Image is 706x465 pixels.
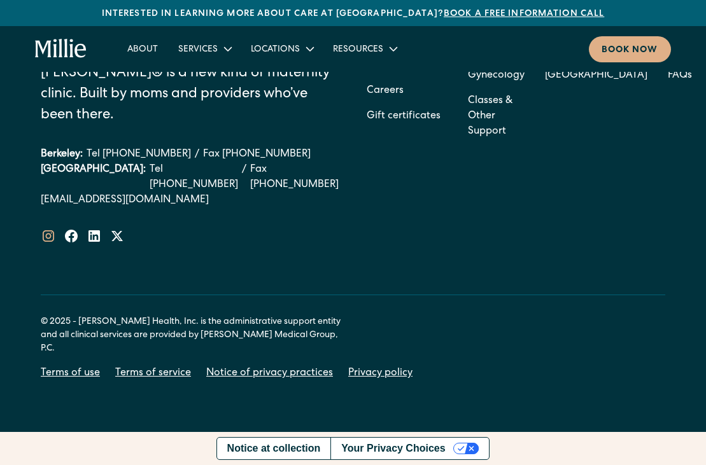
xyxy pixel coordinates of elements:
a: Careers [367,78,404,104]
a: Terms of use [41,366,100,381]
div: / [195,147,199,162]
a: Tel [PHONE_NUMBER] [87,147,191,162]
div: Book now [602,44,658,57]
a: Book a free information call [444,10,604,18]
a: Terms of service [115,366,191,381]
a: Notice of privacy practices [206,366,333,381]
a: Fax [PHONE_NUMBER] [203,147,311,162]
div: © 2025 - [PERSON_NAME] Health, Inc. is the administrative support entity and all clinical service... [41,316,346,356]
a: Gynecology [468,63,525,88]
div: Resources [333,43,383,57]
div: [GEOGRAPHIC_DATA]: [41,162,146,193]
div: Locations [251,43,300,57]
div: Locations [241,38,323,59]
a: Notice at collection [217,438,331,459]
div: Berkeley: [41,147,83,162]
a: Fax [PHONE_NUMBER] [250,162,339,193]
a: Gift certificates [367,104,441,129]
div: [PERSON_NAME]® is a new kind of maternity clinic. Built by moms and providers who’ve been there. [41,64,339,127]
a: [EMAIL_ADDRESS][DOMAIN_NAME] [41,193,339,208]
a: About [117,38,168,59]
div: / [242,162,246,193]
div: Services [168,38,241,59]
a: home [35,39,86,59]
a: Classes & Other Support [468,88,525,144]
div: Services [178,43,218,57]
button: Your Privacy Choices [330,438,489,459]
div: Resources [323,38,406,59]
a: FAQs [668,63,692,88]
a: Tel [PHONE_NUMBER] [150,162,238,193]
a: Book now [589,36,671,62]
a: Privacy policy [348,366,413,381]
a: [GEOGRAPHIC_DATA] [545,63,647,88]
